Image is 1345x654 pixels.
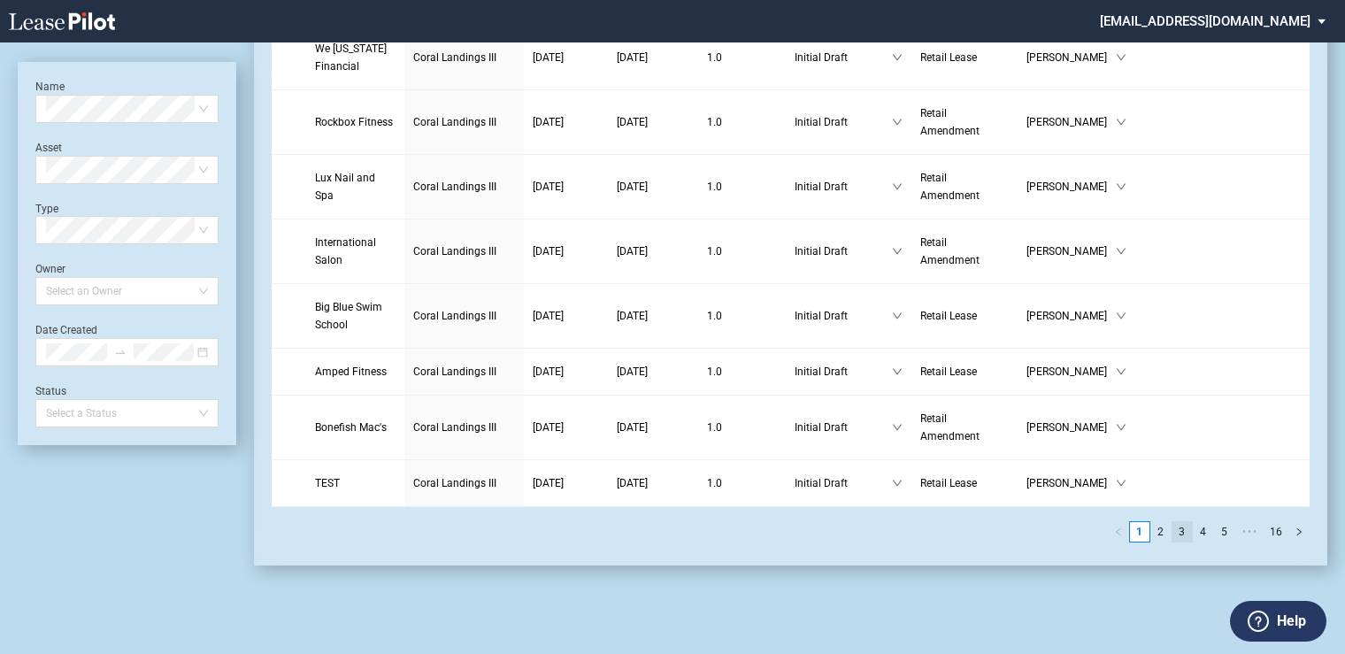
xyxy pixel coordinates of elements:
span: Big Blue Swim School [315,301,382,331]
span: down [892,422,903,433]
span: [DATE] [533,181,564,193]
a: 4 [1194,522,1213,542]
a: We [US_STATE] Financial [315,40,396,75]
span: [PERSON_NAME] [1026,178,1116,196]
span: Initial Draft [795,49,892,66]
span: Coral Landings III [413,181,496,193]
span: down [1116,181,1126,192]
a: Retail Amendment [920,234,1009,269]
label: Asset [35,142,62,154]
a: Retail Amendment [920,104,1009,140]
span: [DATE] [617,477,648,489]
label: Help [1277,610,1306,633]
span: Coral Landings III [413,310,496,322]
span: Amped Fitness [315,365,387,378]
a: Coral Landings III [413,49,515,66]
a: Coral Landings III [413,307,515,325]
a: [DATE] [533,49,599,66]
span: down [892,52,903,63]
span: 1 . 0 [707,365,722,378]
span: Retail Lease [920,51,977,64]
a: Big Blue Swim School [315,298,396,334]
a: Retail Lease [920,307,1009,325]
a: 1.0 [707,178,777,196]
span: [DATE] [533,365,564,378]
span: Retail Lease [920,310,977,322]
a: [DATE] [533,419,599,436]
span: [PERSON_NAME] [1026,363,1116,381]
a: 3 [1172,522,1192,542]
li: 4 [1193,521,1214,542]
span: down [892,478,903,489]
span: down [1116,311,1126,321]
span: Coral Landings III [413,51,496,64]
span: Bonefish Mac's [315,421,387,434]
a: Amped Fitness [315,363,396,381]
span: down [892,246,903,257]
a: 1 [1130,522,1149,542]
a: Coral Landings III [413,113,515,131]
span: down [1116,478,1126,489]
li: 3 [1172,521,1193,542]
span: down [892,366,903,377]
a: 1.0 [707,363,777,381]
span: 1 . 0 [707,477,722,489]
span: [DATE] [533,310,564,322]
span: TEST [315,477,340,489]
button: right [1288,521,1310,542]
span: [DATE] [617,51,648,64]
a: [DATE] [533,474,599,492]
a: 1.0 [707,474,777,492]
a: Coral Landings III [413,419,515,436]
a: [DATE] [617,49,689,66]
span: left [1114,527,1123,536]
span: to [114,346,127,358]
span: 1 . 0 [707,310,722,322]
li: 5 [1214,521,1235,542]
span: [DATE] [617,245,648,258]
span: [DATE] [617,116,648,128]
a: Coral Landings III [413,242,515,260]
span: 1 . 0 [707,245,722,258]
a: [DATE] [533,178,599,196]
a: 1.0 [707,307,777,325]
span: Initial Draft [795,178,892,196]
span: swap-right [114,346,127,358]
a: 16 [1264,522,1287,542]
label: Name [35,81,65,93]
li: 1 [1129,521,1150,542]
a: [DATE] [617,474,689,492]
span: Coral Landings III [413,365,496,378]
a: International Salon [315,234,396,269]
button: Help [1230,601,1326,642]
a: [DATE] [617,363,689,381]
span: International Salon [315,236,376,266]
span: [DATE] [533,421,564,434]
span: [DATE] [617,421,648,434]
label: Status [35,385,66,397]
span: Lux Nail and Spa [315,172,375,202]
a: Retail Lease [920,49,1009,66]
span: [PERSON_NAME] [1026,113,1116,131]
span: Rockbox Fitness [315,116,393,128]
span: [PERSON_NAME] [1026,49,1116,66]
span: [DATE] [617,365,648,378]
a: [DATE] [617,307,689,325]
a: Bonefish Mac's [315,419,396,436]
a: TEST [315,474,396,492]
a: [DATE] [533,242,599,260]
a: [DATE] [533,113,599,131]
span: We Florida Financial [315,42,387,73]
span: [DATE] [617,310,648,322]
span: down [1116,52,1126,63]
a: Rockbox Fitness [315,113,396,131]
a: 1.0 [707,242,777,260]
a: [DATE] [617,242,689,260]
span: down [1116,422,1126,433]
span: Retail Amendment [920,172,980,202]
span: down [1116,246,1126,257]
span: 1 . 0 [707,116,722,128]
span: Coral Landings III [413,245,496,258]
span: [PERSON_NAME] [1026,307,1116,325]
span: [DATE] [533,51,564,64]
